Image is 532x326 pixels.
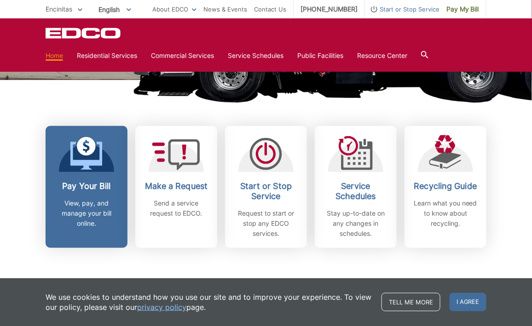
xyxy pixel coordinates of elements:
[142,198,210,218] p: Send a service request to EDCO.
[52,198,121,229] p: View, pay, and manage your bill online.
[254,4,286,14] a: Contact Us
[357,51,407,61] a: Resource Center
[137,302,186,312] a: privacy policy
[322,181,390,201] h2: Service Schedules
[46,51,63,61] a: Home
[77,51,137,61] a: Residential Services
[446,4,479,14] span: Pay My Bill
[151,51,214,61] a: Commercial Services
[46,292,372,312] p: We use cookies to understand how you use our site and to improve your experience. To view our pol...
[232,181,300,201] h2: Start or Stop Service
[46,5,72,13] span: Encinitas
[203,4,247,14] a: News & Events
[152,4,197,14] a: About EDCO
[135,126,217,248] a: Make a Request Send a service request to EDCO.
[297,51,343,61] a: Public Facilities
[52,181,121,191] h2: Pay Your Bill
[46,126,127,248] a: Pay Your Bill View, pay, and manage your bill online.
[322,208,390,239] p: Stay up-to-date on any changes in schedules.
[315,126,397,248] a: Service Schedules Stay up-to-date on any changes in schedules.
[92,2,138,17] span: English
[232,208,300,239] p: Request to start or stop any EDCO services.
[46,28,122,39] a: EDCD logo. Return to the homepage.
[142,181,210,191] h2: Make a Request
[228,51,283,61] a: Service Schedules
